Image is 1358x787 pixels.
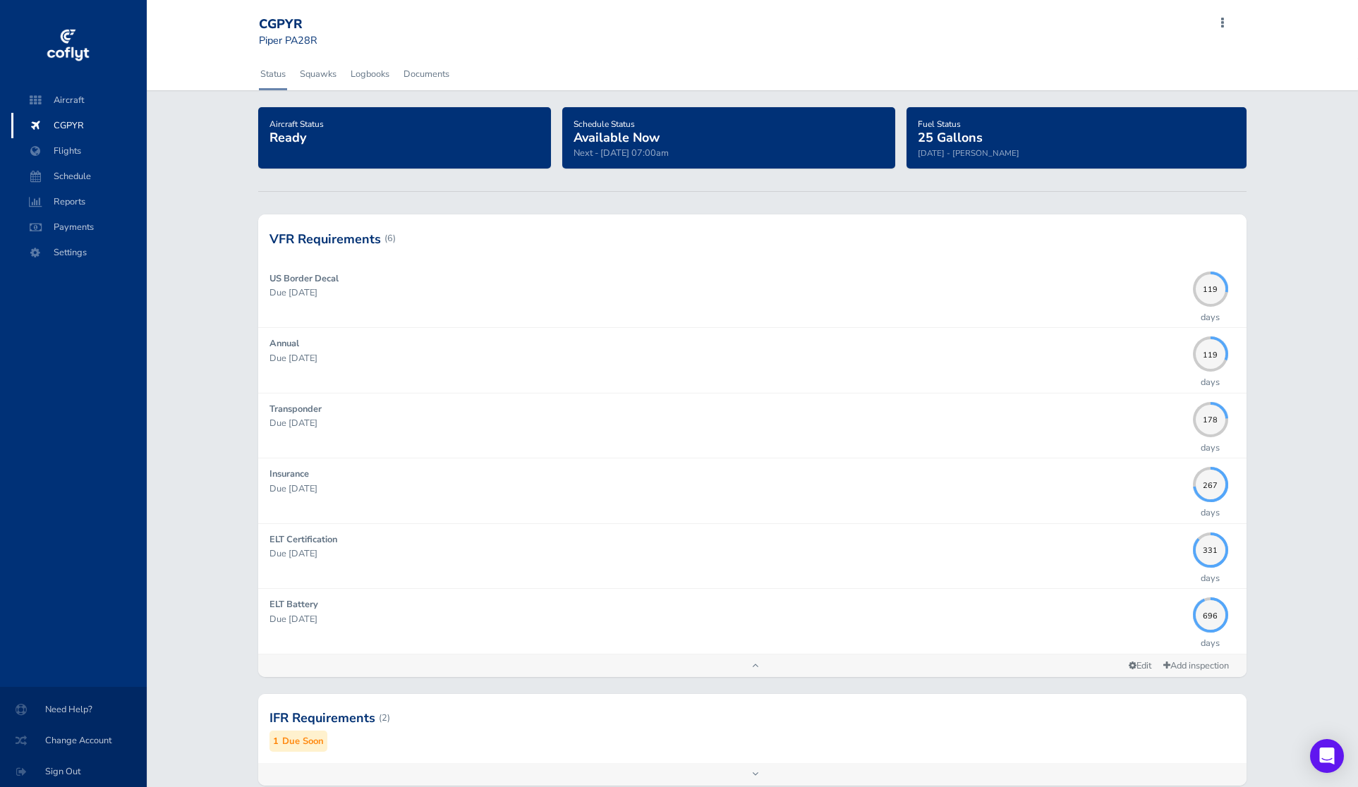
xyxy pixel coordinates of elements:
p: Due [DATE] [269,612,1186,626]
p: Due [DATE] [269,416,1186,430]
a: ELT Battery Due [DATE] 696days [258,589,1247,653]
a: Logbooks [349,59,391,90]
span: 25 Gallons [918,129,983,146]
a: Edit [1123,657,1157,676]
strong: ELT Battery [269,598,318,611]
a: Transponder Due [DATE] 178days [258,393,1247,458]
a: Annual Due [DATE] 119days [258,328,1247,392]
strong: US Border Decal [269,272,339,285]
a: Insurance Due [DATE] 267days [258,458,1247,523]
p: days [1201,441,1220,455]
a: Add inspection [1157,656,1235,676]
a: ELT Certification Due [DATE] 331days [258,524,1247,588]
p: Due [DATE] [269,547,1186,561]
span: Change Account [17,728,130,753]
span: Schedule [25,164,133,189]
a: Schedule StatusAvailable Now [574,114,660,147]
p: Due [DATE] [269,482,1186,496]
p: Due [DATE] [269,351,1186,365]
span: Ready [269,129,306,146]
span: Available Now [574,129,660,146]
a: Squawks [298,59,338,90]
p: days [1201,506,1220,520]
span: Edit [1129,659,1151,672]
strong: Transponder [269,403,322,415]
span: Reports [25,189,133,214]
strong: ELT Certification [269,533,337,546]
span: 267 [1193,479,1228,487]
span: Schedule Status [574,118,635,130]
a: US Border Decal Due [DATE] 119days [258,263,1247,327]
p: Due [DATE] [269,286,1186,300]
span: CGPYR [25,113,133,138]
span: Next - [DATE] 07:00am [574,147,669,159]
p: days [1201,310,1220,324]
a: Documents [402,59,451,90]
div: Open Intercom Messenger [1310,739,1344,773]
span: Need Help? [17,697,130,722]
p: days [1201,375,1220,389]
span: Settings [25,240,133,265]
img: coflyt logo [44,25,91,67]
span: Flights [25,138,133,164]
span: 331 [1193,544,1228,552]
span: Payments [25,214,133,240]
div: CGPYR [259,17,360,32]
small: [DATE] - [PERSON_NAME] [918,147,1019,159]
strong: Insurance [269,468,309,480]
span: 119 [1193,348,1228,356]
span: 696 [1193,609,1228,617]
strong: Annual [269,337,299,350]
span: 119 [1193,283,1228,291]
small: Piper PA28R [259,33,317,47]
p: days [1201,636,1220,650]
span: Fuel Status [918,118,961,130]
span: Aircraft [25,87,133,113]
span: Aircraft Status [269,118,324,130]
a: Status [259,59,287,90]
span: Sign Out [17,759,130,784]
span: 178 [1193,414,1228,422]
small: Due Soon [282,734,324,749]
p: days [1201,571,1220,585]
